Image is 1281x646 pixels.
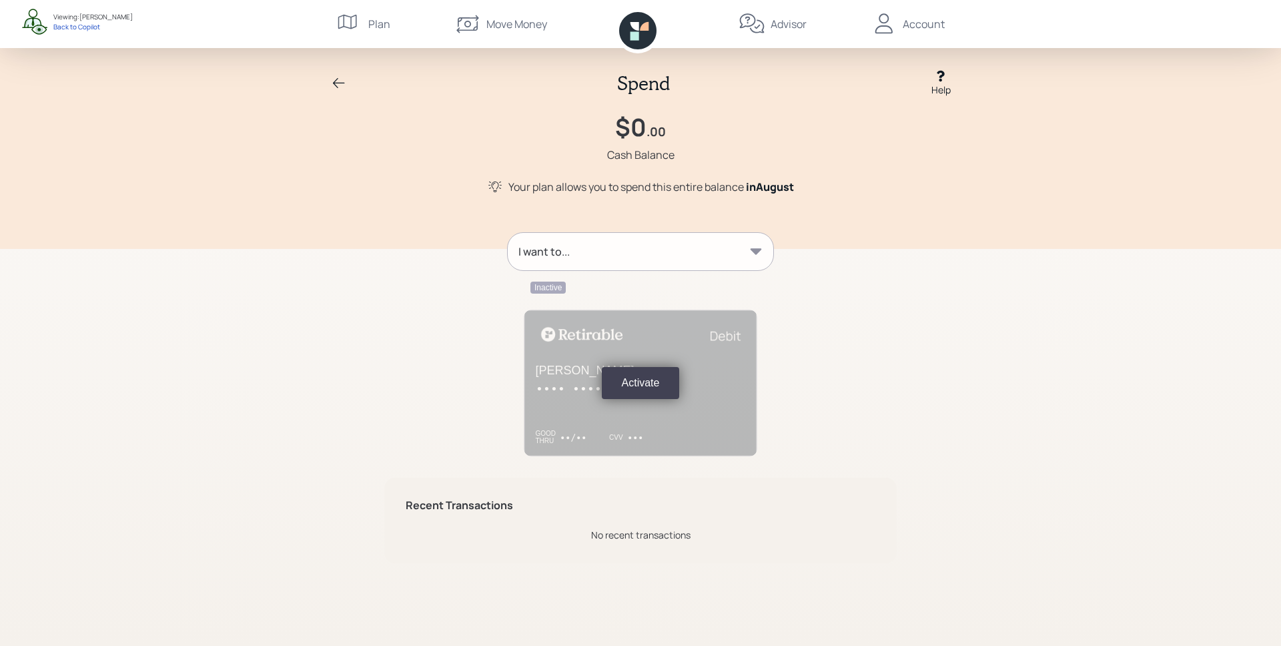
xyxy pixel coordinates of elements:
[771,16,807,32] div: Advisor
[903,16,945,32] div: Account
[591,528,691,542] div: No recent transactions
[617,72,670,95] h2: Spend
[615,113,647,141] h1: $0
[486,16,547,32] div: Move Money
[508,179,794,195] div: Your plan allows you to spend this entire balance
[931,83,951,97] div: Help
[746,180,794,194] span: in August
[53,22,133,31] div: Back to Copilot
[607,147,675,163] div: Cash Balance
[647,125,666,139] h4: .00
[368,16,390,32] div: Plan
[53,12,133,22] div: Viewing: [PERSON_NAME]
[518,244,570,260] div: I want to...
[406,499,875,512] h5: Recent Transactions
